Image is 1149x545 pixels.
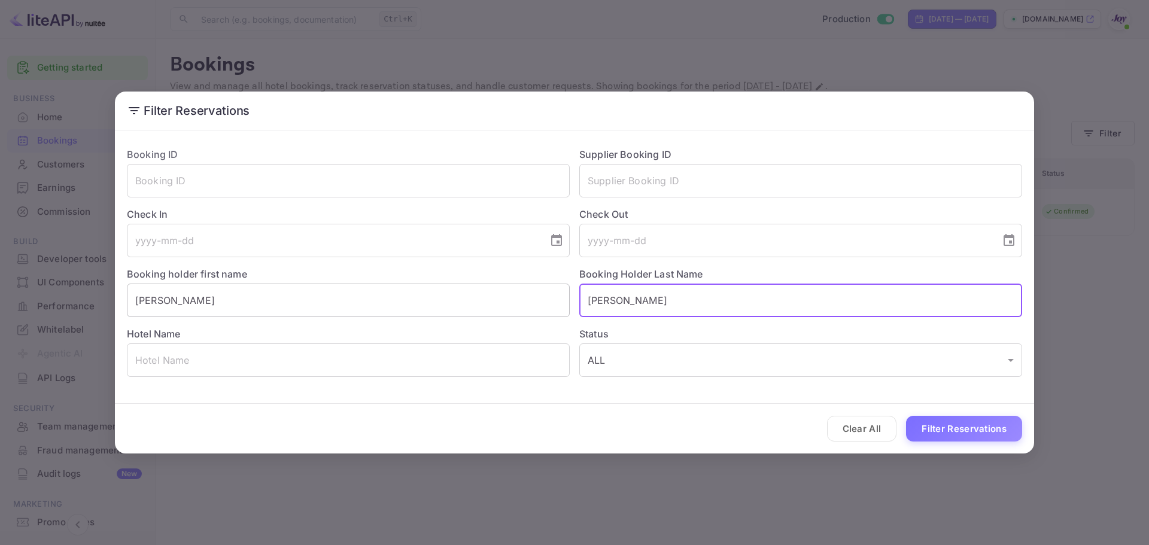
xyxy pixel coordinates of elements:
[579,224,992,257] input: yyyy-mm-dd
[127,268,247,280] label: Booking holder first name
[579,148,671,160] label: Supplier Booking ID
[579,207,1022,221] label: Check Out
[115,92,1034,130] h2: Filter Reservations
[127,164,570,197] input: Booking ID
[997,229,1021,252] button: Choose date
[579,343,1022,377] div: ALL
[127,328,181,340] label: Hotel Name
[545,229,569,252] button: Choose date
[827,416,897,442] button: Clear All
[127,224,540,257] input: yyyy-mm-dd
[127,284,570,317] input: Holder First Name
[127,148,178,160] label: Booking ID
[906,416,1022,442] button: Filter Reservations
[127,343,570,377] input: Hotel Name
[579,164,1022,197] input: Supplier Booking ID
[579,284,1022,317] input: Holder Last Name
[579,327,1022,341] label: Status
[127,207,570,221] label: Check In
[579,268,703,280] label: Booking Holder Last Name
